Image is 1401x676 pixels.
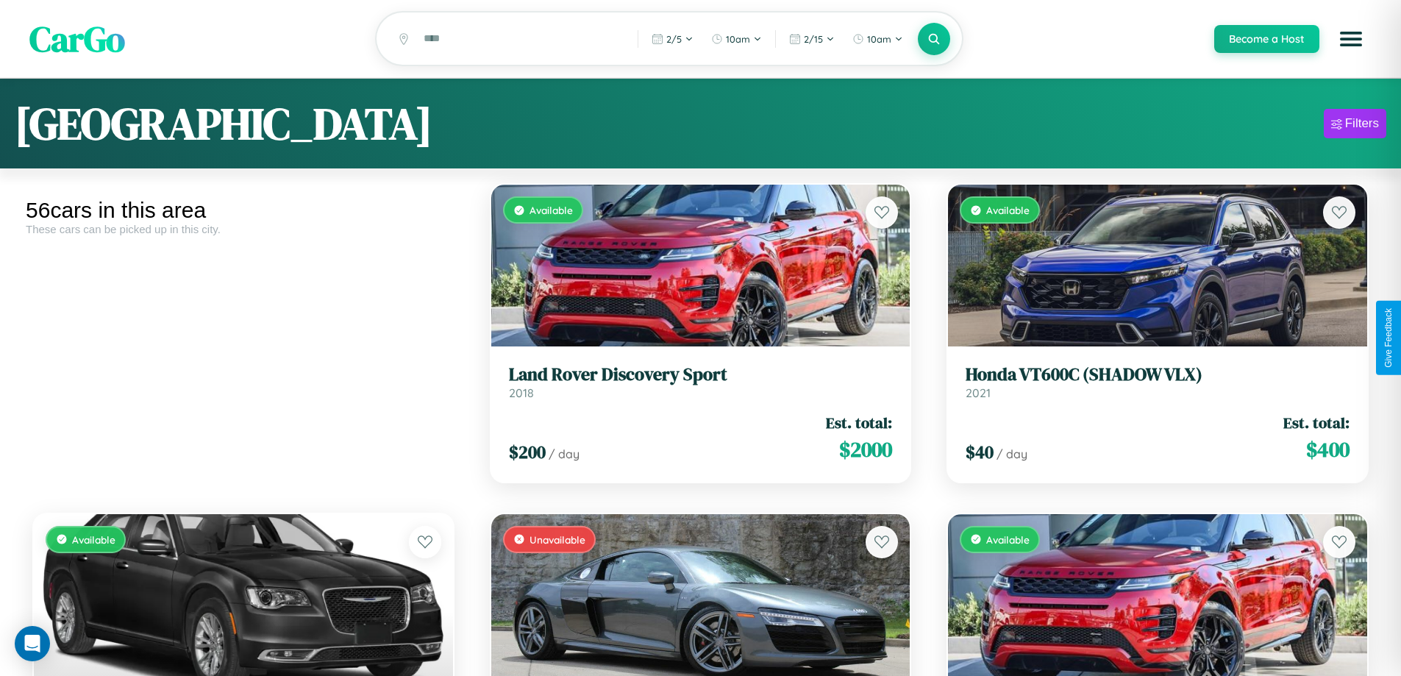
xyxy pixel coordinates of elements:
[867,33,891,45] span: 10am
[1214,25,1319,53] button: Become a Host
[666,33,682,45] span: 2 / 5
[530,533,585,546] span: Unavailable
[530,204,573,216] span: Available
[1283,412,1350,433] span: Est. total:
[1330,18,1372,60] button: Open menu
[782,27,842,51] button: 2/15
[509,385,534,400] span: 2018
[704,27,769,51] button: 10am
[1345,116,1379,131] div: Filters
[997,446,1027,461] span: / day
[1324,109,1386,138] button: Filters
[966,440,994,464] span: $ 40
[644,27,701,51] button: 2/5
[826,412,892,433] span: Est. total:
[29,15,125,63] span: CarGo
[509,364,893,400] a: Land Rover Discovery Sport2018
[845,27,910,51] button: 10am
[509,440,546,464] span: $ 200
[986,533,1030,546] span: Available
[1306,435,1350,464] span: $ 400
[72,533,115,546] span: Available
[839,435,892,464] span: $ 2000
[966,364,1350,385] h3: Honda VT600C (SHADOW VLX)
[966,385,991,400] span: 2021
[966,364,1350,400] a: Honda VT600C (SHADOW VLX)2021
[26,198,461,223] div: 56 cars in this area
[726,33,750,45] span: 10am
[1383,308,1394,368] div: Give Feedback
[509,364,893,385] h3: Land Rover Discovery Sport
[986,204,1030,216] span: Available
[26,223,461,235] div: These cars can be picked up in this city.
[804,33,823,45] span: 2 / 15
[15,93,432,154] h1: [GEOGRAPHIC_DATA]
[549,446,580,461] span: / day
[15,626,50,661] div: Open Intercom Messenger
